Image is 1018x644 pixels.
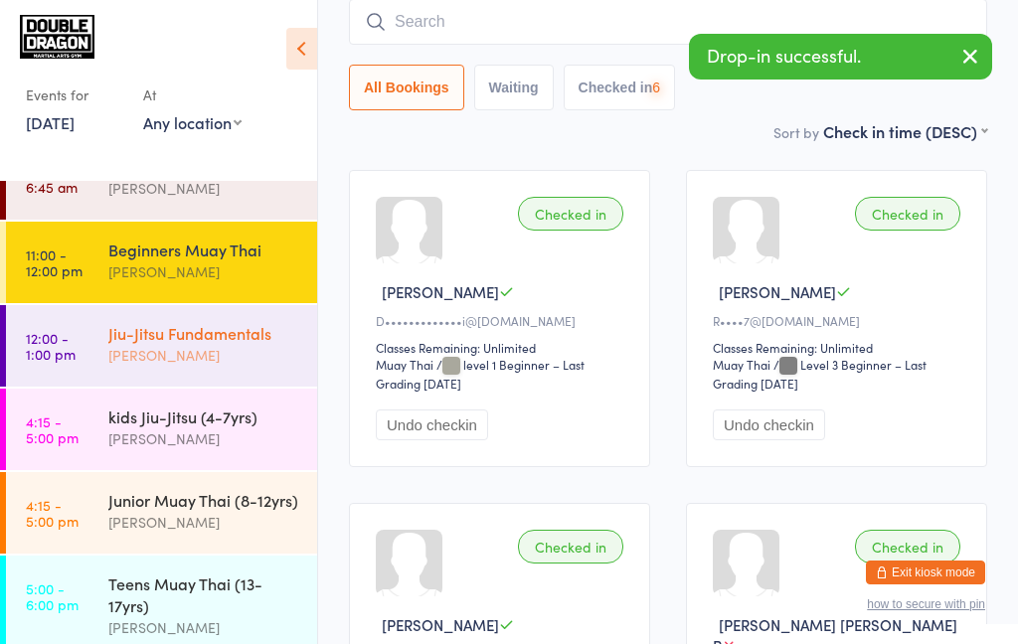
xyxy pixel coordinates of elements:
div: [PERSON_NAME] [108,616,300,639]
button: Checked in6 [564,65,676,110]
div: Checked in [855,530,960,563]
button: Exit kiosk mode [866,561,985,584]
div: [PERSON_NAME] [108,427,300,450]
span: [PERSON_NAME] [382,281,499,302]
div: Teens Muay Thai (13-17yrs) [108,572,300,616]
div: R••••7@[DOMAIN_NAME] [713,312,966,329]
button: Waiting [474,65,554,110]
time: 5:00 - 6:00 pm [26,580,79,612]
a: 12:00 -1:00 pmJiu-Jitsu Fundamentals[PERSON_NAME] [6,305,317,387]
button: how to secure with pin [867,597,985,611]
div: Muay Thai [376,356,433,373]
button: All Bookings [349,65,464,110]
div: Junior Muay Thai (8-12yrs) [108,489,300,511]
div: [PERSON_NAME] [108,260,300,283]
div: Checked in [518,530,623,563]
div: Events for [26,79,123,111]
span: / Level 3 Beginner – Last Grading [DATE] [713,356,927,392]
a: 11:00 -12:00 pmBeginners Muay Thai[PERSON_NAME] [6,222,317,303]
div: Classes Remaining: Unlimited [713,339,966,356]
img: Double Dragon Gym [20,15,94,59]
div: At [143,79,242,111]
a: 4:15 -5:00 pmJunior Muay Thai (8-12yrs)[PERSON_NAME] [6,472,317,554]
div: D•••••••••••••i@[DOMAIN_NAME] [376,312,629,329]
span: [PERSON_NAME] [382,614,499,635]
time: 4:15 - 5:00 pm [26,413,79,445]
time: 4:15 - 5:00 pm [26,497,79,529]
time: 11:00 - 12:00 pm [26,246,83,278]
time: 6:00 - 6:45 am [26,163,78,195]
div: Beginners Muay Thai [108,239,300,260]
div: Check in time (DESC) [823,120,987,142]
time: 12:00 - 1:00 pm [26,330,76,362]
div: Checked in [855,197,960,231]
div: [PERSON_NAME] [108,344,300,367]
a: [DATE] [26,111,75,133]
div: Muay Thai [713,356,770,373]
span: / level 1 Beginner – Last Grading [DATE] [376,356,585,392]
div: [PERSON_NAME] [108,177,300,200]
button: Undo checkin [376,409,488,440]
div: Checked in [518,197,623,231]
div: Any location [143,111,242,133]
div: Drop-in successful. [689,34,992,80]
label: Sort by [773,122,819,142]
div: kids Jiu-Jitsu (4-7yrs) [108,405,300,427]
div: 6 [652,80,660,95]
div: Classes Remaining: Unlimited [376,339,629,356]
div: [PERSON_NAME] [108,511,300,534]
div: Jiu-Jitsu Fundamentals [108,322,300,344]
button: Undo checkin [713,409,825,440]
span: [PERSON_NAME] [719,281,836,302]
a: 4:15 -5:00 pmkids Jiu-Jitsu (4-7yrs)[PERSON_NAME] [6,389,317,470]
